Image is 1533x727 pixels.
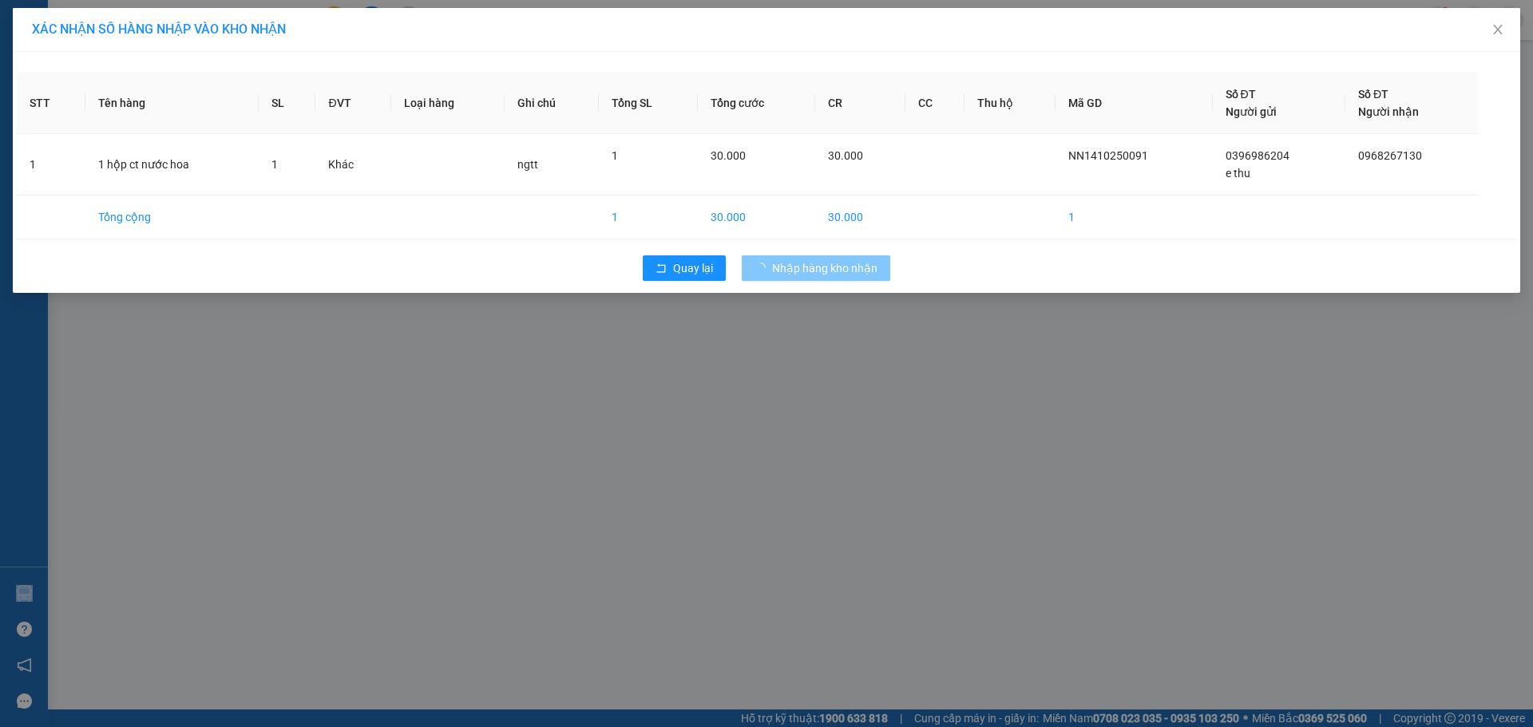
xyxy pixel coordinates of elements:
th: STT [17,73,85,134]
th: Mã GD [1056,73,1212,134]
span: ngtt [517,158,538,171]
td: 1 hộp ct nước hoa [85,134,259,196]
td: 30.000 [698,196,815,239]
th: ĐVT [315,73,391,134]
button: rollbackQuay lại [643,255,726,281]
span: Người nhận [1358,105,1419,118]
span: XÁC NHẬN SỐ HÀNG NHẬP VÀO KHO NHẬN [32,22,286,37]
td: 1 [17,134,85,196]
span: 30.000 [711,149,746,162]
th: CC [905,73,965,134]
td: 30.000 [815,196,905,239]
span: 0968267130 [1358,149,1422,162]
button: Nhập hàng kho nhận [742,255,890,281]
span: rollback [656,263,667,275]
td: Tổng cộng [85,196,259,239]
span: NN1410250091 [1068,149,1148,162]
th: SL [259,73,315,134]
span: close [1491,23,1504,36]
span: Quay lại [673,259,713,277]
span: e thu [1226,167,1250,180]
span: 1 [271,158,278,171]
th: Tổng cước [698,73,815,134]
span: Số ĐT [1226,88,1256,101]
span: 30.000 [828,149,863,162]
td: 1 [599,196,697,239]
span: loading [755,263,772,274]
th: Thu hộ [965,73,1056,134]
th: Loại hàng [391,73,504,134]
th: Ghi chú [505,73,600,134]
th: Tên hàng [85,73,259,134]
span: Số ĐT [1358,88,1388,101]
button: Close [1476,8,1520,53]
span: 0396986204 [1226,149,1289,162]
span: Nhập hàng kho nhận [772,259,877,277]
span: Người gửi [1226,105,1277,118]
td: 1 [1056,196,1212,239]
td: Khác [315,134,391,196]
span: 1 [612,149,618,162]
th: Tổng SL [599,73,697,134]
th: CR [815,73,905,134]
